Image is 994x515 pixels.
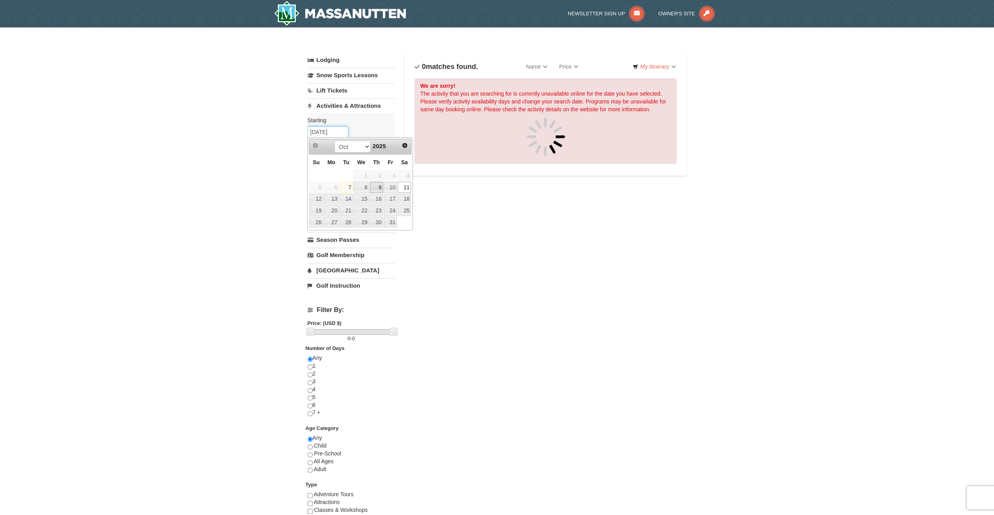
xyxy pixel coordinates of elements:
[314,458,334,464] span: All Ages
[353,217,369,228] a: 29
[398,194,411,205] a: 18
[309,182,323,193] span: 5
[308,434,395,481] div: Any
[314,491,354,497] span: Adventure Tours
[353,194,369,205] a: 15
[324,182,339,193] span: 6
[353,205,369,216] a: 22
[308,68,395,82] a: Snow Sports Lessons
[357,159,366,165] span: Wednesday
[370,170,383,181] span: 2
[553,59,584,74] a: Price
[370,194,383,205] a: 16
[310,140,321,151] a: Prev
[401,159,408,165] span: Saturday
[415,78,677,164] div: The activity that you are searching for is currently unavailable online for the date you have sel...
[308,232,395,247] a: Season Passes
[313,159,320,165] span: Sunday
[314,499,340,505] span: Attractions
[352,335,355,341] span: 0
[306,482,317,488] strong: Type
[384,182,397,193] a: 10
[324,205,339,216] a: 20
[370,205,383,216] a: 23
[399,140,410,151] a: Next
[384,205,397,216] a: 24
[308,53,395,67] a: Lodging
[384,170,397,181] span: 3
[628,61,681,73] a: My Itinerary
[370,182,383,193] a: 9
[308,116,389,124] label: Starting
[314,442,326,449] span: Child
[306,425,339,431] strong: Age Category
[309,194,323,205] a: 12
[373,159,380,165] span: Thursday
[384,194,397,205] a: 17
[353,170,369,181] span: 1
[324,194,339,205] a: 13
[314,507,368,513] span: Classes & Workshops
[308,248,395,262] a: Golf Membership
[308,83,395,98] a: Lift Tickets
[658,11,695,16] span: Owner's Site
[568,11,645,16] a: Newsletter Sign Up
[373,143,386,149] span: 2025
[353,182,369,193] a: 8
[526,117,565,156] img: spinner.gif
[308,354,395,424] div: Any 1 2 3 4 5 6 7 +
[308,263,395,277] a: [GEOGRAPHIC_DATA]
[309,217,323,228] a: 26
[314,466,326,472] span: Adult
[274,1,406,26] img: Massanutten Resort Logo
[422,63,426,71] span: 0
[402,142,408,149] span: Next
[340,217,353,228] a: 28
[384,217,397,228] a: 31
[658,11,715,16] a: Owner's Site
[370,217,383,228] a: 30
[398,170,411,181] span: 4
[309,205,323,216] a: 19
[340,194,353,205] a: 14
[520,59,553,74] a: Name
[312,142,319,149] span: Prev
[415,63,478,71] h4: matches found.
[568,11,625,16] span: Newsletter Sign Up
[328,159,335,165] span: Monday
[340,182,353,193] a: 7
[308,306,395,314] h4: Filter By:
[314,450,341,457] span: Pre-School
[308,98,395,113] a: Activities & Attractions
[324,217,339,228] a: 27
[274,1,406,26] a: Massanutten Resort
[348,335,350,341] span: 0
[306,345,345,351] strong: Number of Days
[340,205,353,216] a: 21
[387,159,393,165] span: Friday
[308,278,395,293] a: Golf Instruction
[420,83,455,89] strong: We are sorry!
[398,205,411,216] a: 25
[398,182,411,193] a: 11
[343,159,349,165] span: Tuesday
[308,320,342,326] strong: Price: (USD $)
[308,335,395,343] label: -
